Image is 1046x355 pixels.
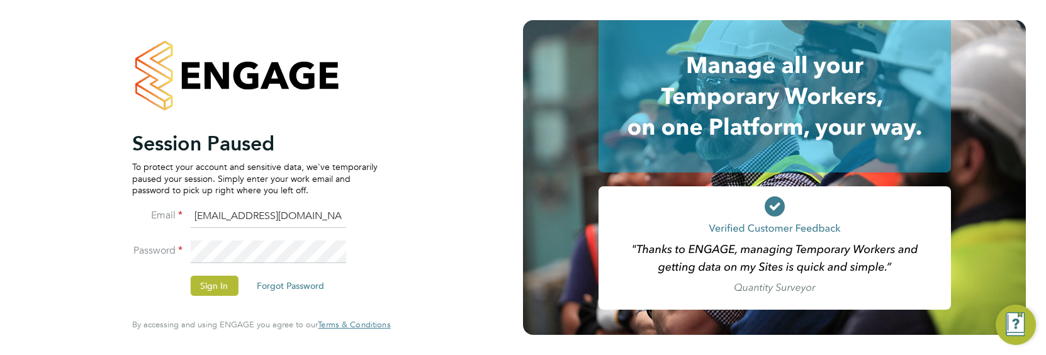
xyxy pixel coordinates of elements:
button: Engage Resource Center [996,305,1036,345]
a: Terms & Conditions [318,320,390,330]
label: Email [132,209,183,222]
input: Enter your work email... [190,205,346,228]
label: Password [132,244,183,257]
button: Sign In [190,276,238,296]
button: Forgot Password [247,276,334,296]
p: To protect your account and sensitive data, we've temporarily paused your session. Simply enter y... [132,161,378,196]
h2: Session Paused [132,131,378,156]
span: Terms & Conditions [318,319,390,330]
span: By accessing and using ENGAGE you agree to our [132,319,390,330]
